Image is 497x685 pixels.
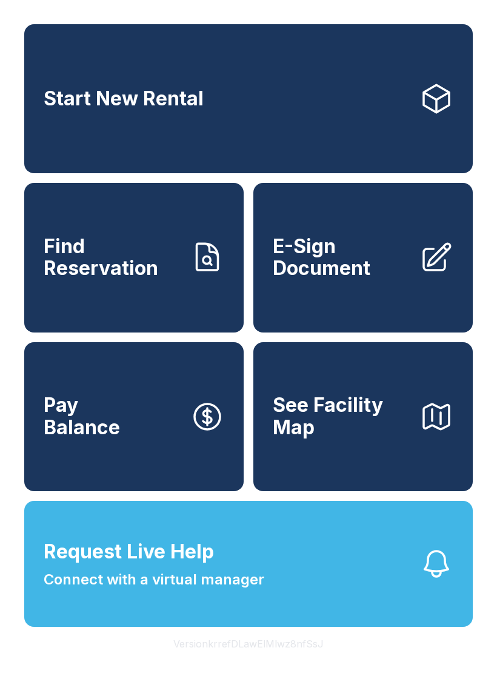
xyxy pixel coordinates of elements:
span: Pay Balance [44,394,120,438]
span: Find Reservation [44,236,181,280]
a: Start New Rental [24,24,473,173]
button: VersionkrrefDLawElMlwz8nfSsJ [164,627,333,661]
span: See Facility Map [273,394,410,438]
span: Connect with a virtual manager [44,569,264,591]
button: PayBalance [24,342,244,491]
a: E-Sign Document [253,183,473,332]
span: E-Sign Document [273,236,410,280]
button: Request Live HelpConnect with a virtual manager [24,501,473,627]
span: Start New Rental [44,88,204,110]
span: Request Live Help [44,537,214,566]
a: Find Reservation [24,183,244,332]
button: See Facility Map [253,342,473,491]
